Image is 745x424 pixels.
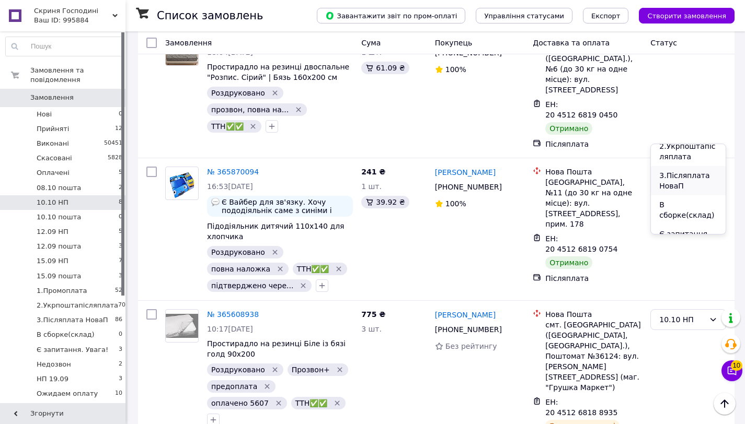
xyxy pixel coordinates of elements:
[591,12,621,20] span: Експорт
[639,8,735,23] button: Створити замовлення
[211,122,244,131] span: ТТН✅✅
[325,11,457,20] span: Завантажити звіт по пром-оплаті
[651,166,726,195] li: 3.Післяплата НоваП
[335,265,343,273] svg: Видалити мітку
[545,398,617,417] span: ЕН: 20 4512 6818 8935
[165,167,199,200] a: Фото товару
[37,389,98,398] span: Ожидаем оплату
[207,325,253,333] span: 10:17[DATE]
[6,37,123,56] input: Пошук
[583,8,629,23] button: Експорт
[545,122,592,135] div: Отримано
[37,198,68,207] span: 10.10 НП
[207,339,346,358] a: Простирадло на резинці Біле із бязі голд 90х200
[37,139,69,148] span: Виконані
[533,39,610,47] span: Доставка та оплата
[119,256,122,266] span: 7
[211,366,265,374] span: Роздруковано
[271,366,279,374] svg: Видалити мітку
[263,382,271,391] svg: Видалити мітку
[222,198,349,215] span: Є Вайбер для зв'язку. Хочу пододіяльнік саме з синіми і жовтими машинками 110×140см !
[211,248,265,256] span: Роздруковано
[34,16,125,25] div: Ваш ID: 995884
[165,39,212,47] span: Замовлення
[30,66,125,85] span: Замовлення та повідомлення
[650,39,677,47] span: Статус
[104,139,122,148] span: 50451
[484,12,564,20] span: Управління статусами
[721,360,742,381] button: Чат з покупцем10
[297,265,329,273] span: ТТН✅✅
[361,325,382,333] span: 3 шт.
[119,345,122,355] span: 3
[119,198,122,207] span: 8
[361,168,385,176] span: 241 ₴
[119,330,122,339] span: 0
[37,315,108,325] span: 3.Післяплата НоваП
[317,8,465,23] button: Завантажити звіт по пром-оплаті
[211,105,289,114] span: прозвон, повна на...
[211,399,269,407] span: оплачено 5607
[37,272,81,281] span: 15.09 пошта
[731,360,742,371] span: 10
[361,310,385,319] span: 775 ₴
[119,360,122,369] span: 2
[435,183,502,191] span: [PHONE_NUMBER]
[119,110,122,119] span: 0
[271,248,279,256] svg: Видалити мітку
[211,281,293,290] span: підтверджено чере...
[115,389,122,398] span: 10
[37,330,95,339] span: В сборке(склад)
[119,168,122,178] span: 5
[545,177,642,229] div: [GEOGRAPHIC_DATA], №11 (до 30 кг на одне місце): вул. [STREET_ADDRESS], прим. 178
[115,315,122,325] span: 86
[108,154,122,163] span: 5828
[170,167,194,199] img: Фото товару
[211,265,270,273] span: повна наложка
[207,310,259,319] a: № 365608938
[207,222,345,241] a: Підодіяльник дитячий 110х140 для хлопчика
[37,345,108,355] span: Є запитання. Увага!
[361,196,409,208] div: 39.92 ₴
[37,183,81,193] span: 08.10 пошта
[37,227,68,237] span: 12.09 НП
[207,182,253,191] span: 16:53[DATE]
[292,366,330,374] span: Прозвон+
[659,314,705,325] div: 10.10 НП
[445,199,466,208] span: 100%
[37,110,52,119] span: Нові
[545,167,642,177] div: Нова Пошта
[119,213,122,222] span: 0
[361,182,382,191] span: 1 шт.
[276,265,284,273] svg: Видалити мітку
[651,137,726,166] li: 2.Укрпоштапісляплата
[211,89,265,97] span: Роздруковано
[651,225,726,254] li: Є запитання. Увага!
[37,213,81,222] span: 10.10 пошта
[119,227,122,237] span: 5
[37,168,70,178] span: Оплачені
[119,242,122,251] span: 3
[119,272,122,281] span: 3
[333,399,341,407] svg: Видалити мітку
[545,320,642,393] div: смт. [GEOGRAPHIC_DATA] ([GEOGRAPHIC_DATA], [GEOGRAPHIC_DATA].), Поштомат №36124: вул. [PERSON_NAM...
[207,168,259,176] a: № 365870094
[714,393,736,415] button: Наверх
[207,63,349,81] a: Простирадло на резинці двоспальне "Розпис. Сірий" | Бязь 160х200 см
[211,382,257,391] span: предоплата
[435,310,496,320] a: [PERSON_NAME]
[445,342,497,350] span: Без рейтингу
[545,100,617,119] span: ЕН: 20 4512 6819 0450
[545,43,642,95] div: м. [GEOGRAPHIC_DATA] ([GEOGRAPHIC_DATA].), №6 (до 30 кг на одне місце): вул. [STREET_ADDRESS]
[545,234,617,253] span: ЕН: 20 4512 6819 0754
[37,374,68,384] span: НП 19.09
[647,12,726,20] span: Створити замовлення
[545,139,642,149] div: Післяплата
[545,256,592,269] div: Отримано
[336,366,344,374] svg: Видалити мітку
[435,39,472,47] span: Покупець
[299,281,307,290] svg: Видалити мітку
